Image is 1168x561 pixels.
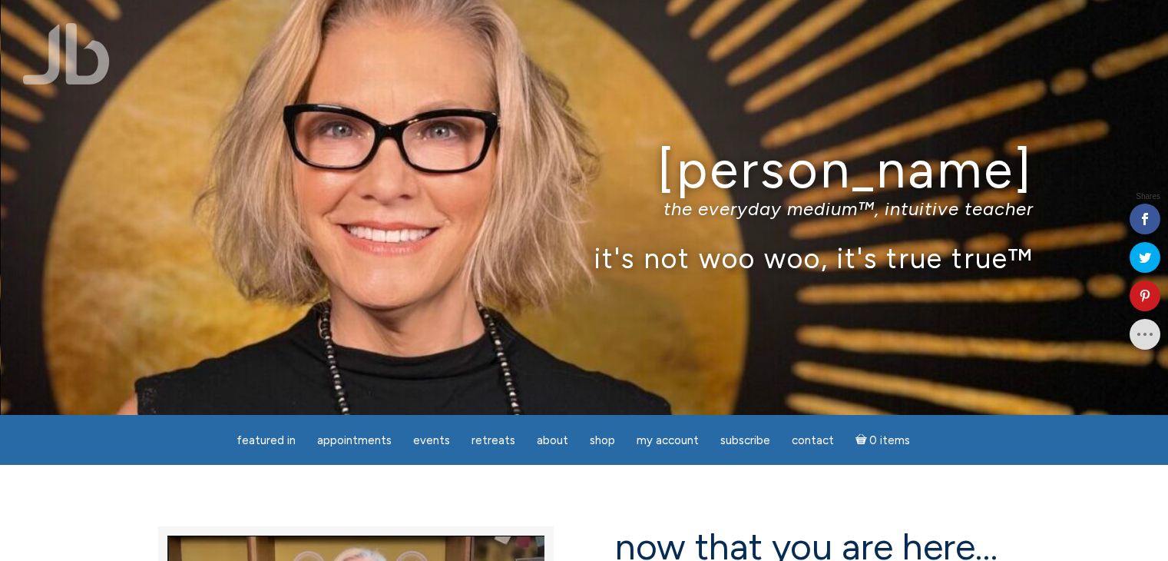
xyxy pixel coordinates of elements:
[792,433,834,447] span: Contact
[846,424,920,456] a: Cart0 items
[308,426,401,456] a: Appointments
[462,426,524,456] a: Retreats
[227,426,305,456] a: featured in
[537,433,568,447] span: About
[637,433,699,447] span: My Account
[720,433,770,447] span: Subscribe
[472,433,515,447] span: Retreats
[1136,193,1160,201] span: Shares
[135,198,1034,220] p: the everyday medium™, intuitive teacher
[783,426,843,456] a: Contact
[404,426,459,456] a: Events
[135,241,1034,274] p: it's not woo woo, it's true true™
[528,426,577,456] a: About
[135,141,1034,198] h1: [PERSON_NAME]
[590,433,615,447] span: Shop
[627,426,708,456] a: My Account
[711,426,779,456] a: Subscribe
[869,435,910,446] span: 0 items
[581,426,624,456] a: Shop
[317,433,392,447] span: Appointments
[855,433,870,447] i: Cart
[413,433,450,447] span: Events
[23,23,110,85] img: Jamie Butler. The Everyday Medium
[237,433,296,447] span: featured in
